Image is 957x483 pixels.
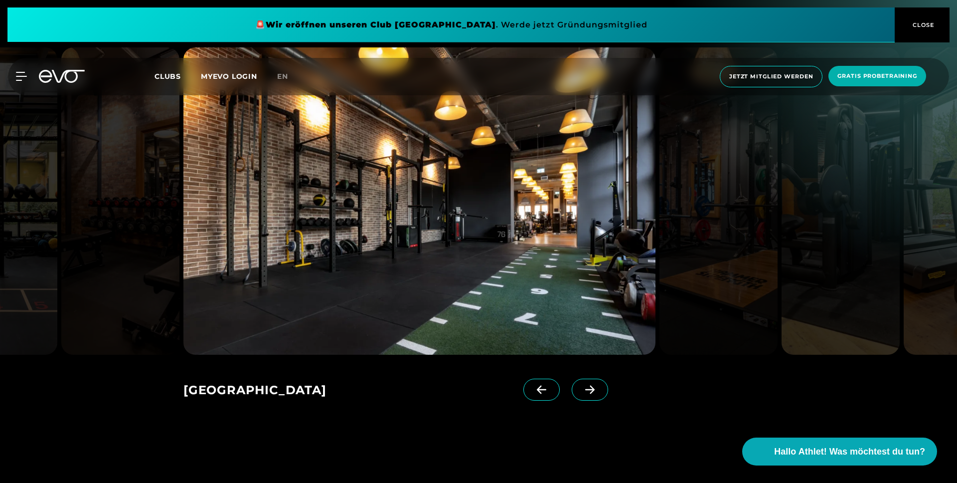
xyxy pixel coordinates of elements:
a: Clubs [155,71,201,81]
button: CLOSE [895,7,950,42]
a: MYEVO LOGIN [201,72,257,81]
img: evofitness [183,47,655,355]
span: Gratis Probetraining [837,72,917,80]
img: evofitness [61,47,179,355]
a: Gratis Probetraining [825,66,929,87]
a: Jetzt Mitglied werden [717,66,825,87]
img: evofitness [782,47,900,355]
span: en [277,72,288,81]
span: Hallo Athlet! Was möchtest du tun? [774,445,925,459]
button: Hallo Athlet! Was möchtest du tun? [742,438,937,466]
span: Clubs [155,72,181,81]
span: CLOSE [910,20,935,29]
span: Jetzt Mitglied werden [729,72,813,81]
a: en [277,71,300,82]
img: evofitness [659,47,778,355]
